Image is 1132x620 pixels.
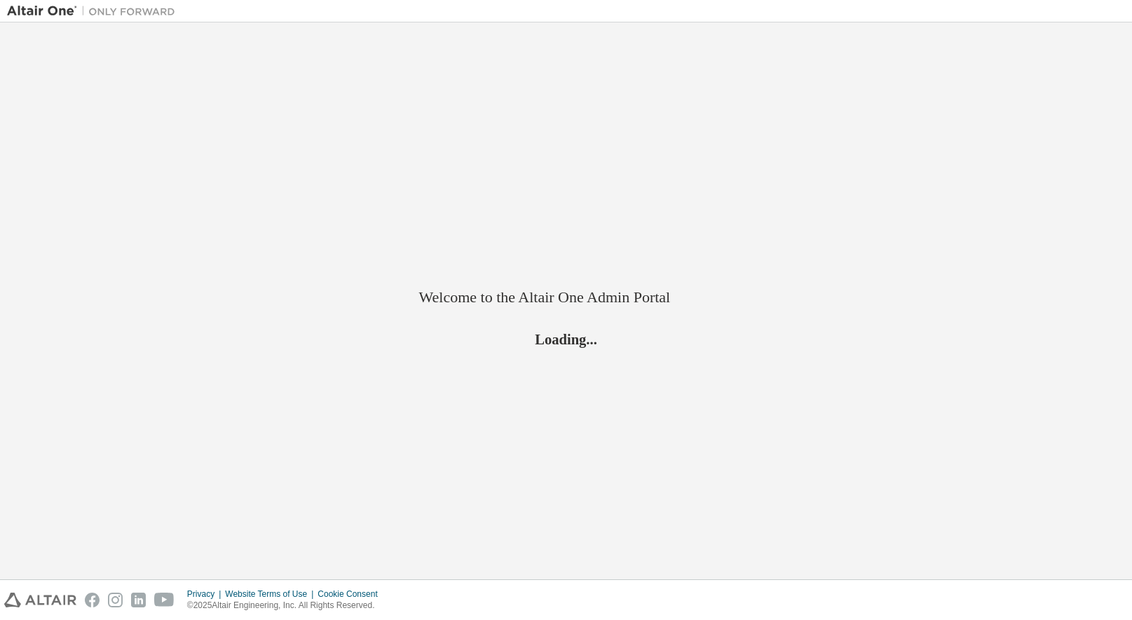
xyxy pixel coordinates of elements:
div: Privacy [187,588,225,600]
div: Cookie Consent [318,588,386,600]
img: instagram.svg [108,593,123,607]
img: facebook.svg [85,593,100,607]
img: Altair One [7,4,182,18]
p: © 2025 Altair Engineering, Inc. All Rights Reserved. [187,600,386,612]
img: linkedin.svg [131,593,146,607]
div: Website Terms of Use [225,588,318,600]
h2: Welcome to the Altair One Admin Portal [419,288,714,307]
img: youtube.svg [154,593,175,607]
img: altair_logo.svg [4,593,76,607]
h2: Loading... [419,330,714,349]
